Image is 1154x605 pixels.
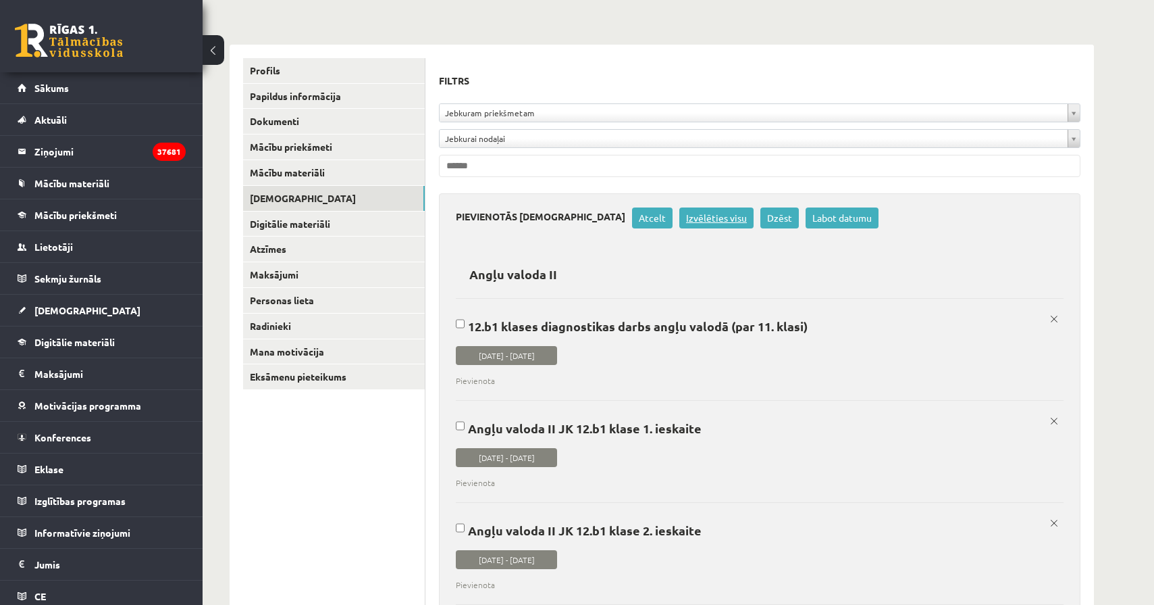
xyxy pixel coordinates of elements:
a: Aktuāli [18,104,186,135]
a: Rīgas 1. Tālmācības vidusskola [15,24,123,57]
legend: Maksājumi [34,358,186,389]
a: x [1045,514,1064,533]
a: Mana motivācija [243,339,425,364]
a: Sekmju žurnāls [18,263,186,294]
a: Digitālie materiāli [243,212,425,237]
a: Motivācijas programma [18,390,186,421]
span: Pievienota [456,579,1053,591]
a: Atzīmes [243,237,425,262]
a: x [1045,310,1064,329]
a: Profils [243,58,425,83]
h3: Filtrs [439,72,1064,90]
p: 12.b1 klases diagnostikas darbs angļu valodā (par 11. klasi) [456,319,1053,333]
a: Papildus informācija [243,84,425,109]
a: Mācību materiāli [18,168,186,199]
a: Mācību priekšmeti [18,199,186,231]
legend: Ziņojumi [34,136,186,167]
a: Konferences [18,422,186,453]
a: Izglītības programas [18,485,186,516]
a: Jebkuram priekšmetam [440,104,1080,122]
h3: Pievienotās [DEMOGRAPHIC_DATA] [456,208,632,222]
span: Izglītības programas [34,495,126,507]
a: Eksāmenu pieteikums [243,364,425,389]
a: Dzēst [760,208,799,228]
a: Dokumenti [243,109,425,134]
h2: Angļu valoda II [456,258,571,290]
span: [DEMOGRAPHIC_DATA] [34,304,140,316]
a: Maksājumi [18,358,186,389]
a: [DEMOGRAPHIC_DATA] [18,295,186,326]
span: Sekmju žurnāls [34,272,101,285]
a: Jebkurai nodaļai [440,130,1080,147]
input: Angļu valoda II JK 12.b1 klase 2. ieskaite [DATE] - [DATE] Pievienota x [456,523,465,533]
a: x [1045,412,1064,431]
span: Konferences [34,431,91,443]
span: Motivācijas programma [34,400,141,412]
input: Angļu valoda II JK 12.b1 klase 1. ieskaite [DATE] - [DATE] Pievienota x [456,421,465,431]
a: Ziņojumi37681 [18,136,186,167]
span: Pievienota [456,477,1053,489]
a: Digitālie materiāli [18,326,186,358]
span: [DATE] - [DATE] [456,448,557,467]
a: Izvēlēties visu [679,208,754,228]
a: Jumis [18,549,186,580]
p: Angļu valoda II JK 12.b1 klase 1. ieskaite [456,421,1053,435]
span: [DATE] - [DATE] [456,346,557,365]
a: Labot datumu [806,208,878,228]
a: Radinieki [243,314,425,339]
span: Aktuāli [34,114,67,126]
a: Atcelt [632,208,673,228]
span: Lietotāji [34,241,73,253]
a: [DEMOGRAPHIC_DATA] [243,186,425,211]
span: Pievienota [456,374,1053,387]
span: [DATE] - [DATE] [456,550,557,569]
a: Lietotāji [18,231,186,262]
a: Eklase [18,454,186,485]
span: Mācību materiāli [34,177,109,189]
span: Mācību priekšmeti [34,209,117,221]
i: 37681 [153,143,186,161]
span: Jebkuram priekšmetam [445,104,1062,122]
span: CE [34,590,46,602]
span: Digitālie materiāli [34,336,115,348]
span: Sākums [34,82,69,94]
a: Informatīvie ziņojumi [18,517,186,548]
span: Informatīvie ziņojumi [34,527,130,539]
a: Mācību priekšmeti [243,135,425,160]
a: Maksājumi [243,262,425,287]
p: Angļu valoda II JK 12.b1 klase 2. ieskaite [456,523,1053,537]
a: Mācību materiāli [243,160,425,185]
a: Sākums [18,72,186,103]
input: 12.b1 klases diagnostikas darbs angļu valodā (par 11. klasi) [DATE] - [DATE] Pievienota x [456,319,465,329]
span: Eklase [34,463,63,475]
span: Jumis [34,558,60,571]
a: Personas lieta [243,288,425,313]
span: Jebkurai nodaļai [445,130,1062,147]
